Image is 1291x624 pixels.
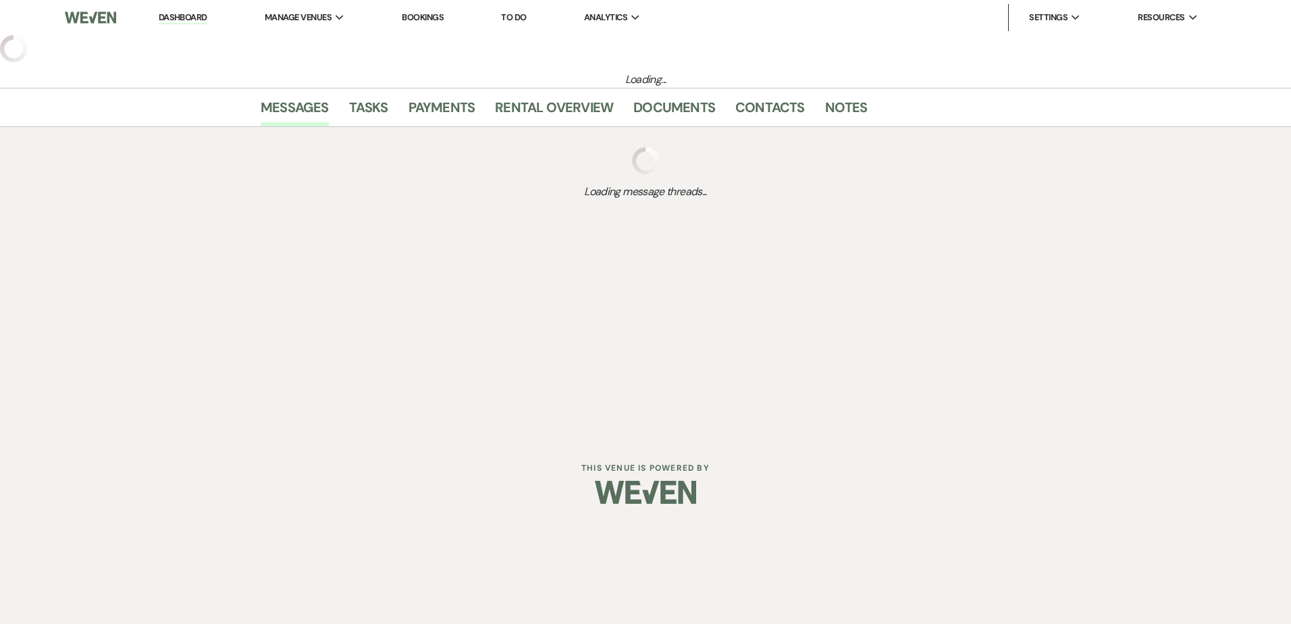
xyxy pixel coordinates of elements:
[1029,11,1068,24] span: Settings
[735,97,805,126] a: Contacts
[584,11,627,24] span: Analytics
[409,97,475,126] a: Payments
[65,3,116,32] img: Weven Logo
[349,97,388,126] a: Tasks
[261,184,1030,200] span: Loading message threads...
[495,97,613,126] a: Rental Overview
[261,97,329,126] a: Messages
[265,11,332,24] span: Manage Venues
[633,97,715,126] a: Documents
[501,11,526,23] a: To Do
[825,97,868,126] a: Notes
[632,147,659,174] img: loading spinner
[402,11,444,23] a: Bookings
[159,11,207,24] a: Dashboard
[595,469,696,516] img: Weven Logo
[1138,11,1184,24] span: Resources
